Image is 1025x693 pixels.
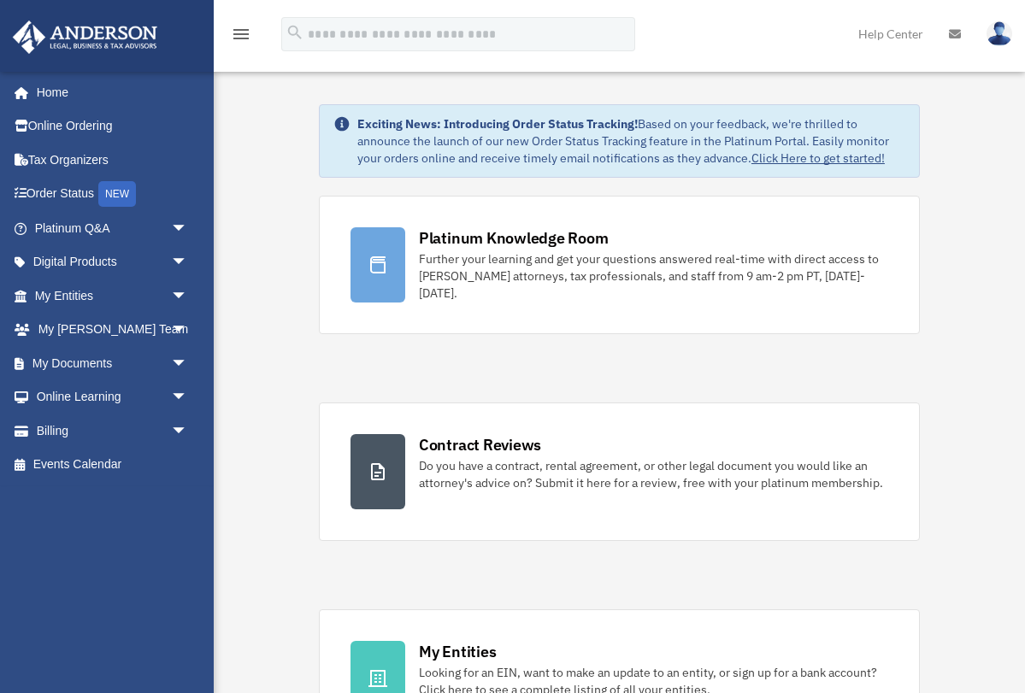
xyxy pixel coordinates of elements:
span: arrow_drop_down [171,211,205,246]
a: My [PERSON_NAME] Teamarrow_drop_down [12,313,214,347]
span: arrow_drop_down [171,346,205,381]
div: Contract Reviews [419,434,541,455]
a: My Documentsarrow_drop_down [12,346,214,380]
a: Contract Reviews Do you have a contract, rental agreement, or other legal document you would like... [319,402,920,541]
span: arrow_drop_down [171,245,205,280]
a: Platinum Knowledge Room Further your learning and get your questions answered real-time with dire... [319,196,920,334]
span: arrow_drop_down [171,414,205,449]
img: Anderson Advisors Platinum Portal [8,21,162,54]
a: Events Calendar [12,448,214,482]
div: Based on your feedback, we're thrilled to announce the launch of our new Order Status Tracking fe... [357,115,905,167]
a: Tax Organizers [12,143,214,177]
div: NEW [98,181,136,207]
i: search [286,23,304,42]
div: My Entities [419,641,496,662]
img: User Pic [987,21,1012,46]
span: arrow_drop_down [171,279,205,314]
strong: Exciting News: Introducing Order Status Tracking! [357,116,638,132]
span: arrow_drop_down [171,380,205,415]
div: Further your learning and get your questions answered real-time with direct access to [PERSON_NAM... [419,250,888,302]
a: Platinum Q&Aarrow_drop_down [12,211,214,245]
a: Billingarrow_drop_down [12,414,214,448]
i: menu [231,24,251,44]
a: Click Here to get started! [751,150,885,166]
a: menu [231,30,251,44]
div: Platinum Knowledge Room [419,227,609,249]
a: Order StatusNEW [12,177,214,212]
a: Home [12,75,205,109]
span: arrow_drop_down [171,313,205,348]
a: Online Ordering [12,109,214,144]
a: Online Learningarrow_drop_down [12,380,214,414]
div: Do you have a contract, rental agreement, or other legal document you would like an attorney's ad... [419,457,888,491]
a: My Entitiesarrow_drop_down [12,279,214,313]
a: Digital Productsarrow_drop_down [12,245,214,279]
